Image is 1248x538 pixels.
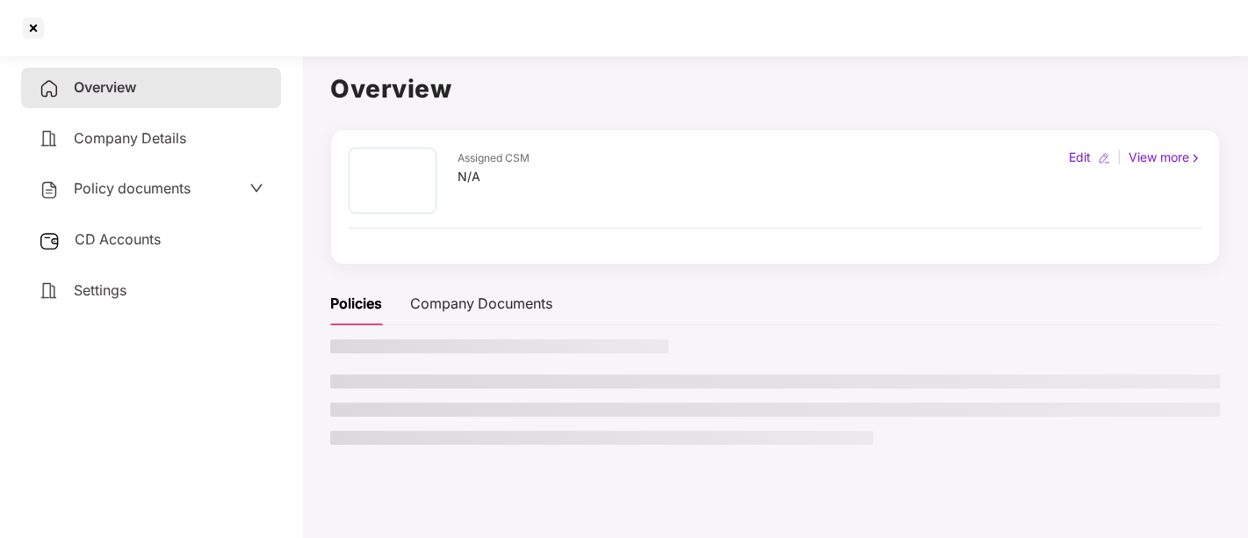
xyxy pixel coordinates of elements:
div: Policies [330,293,382,315]
span: CD Accounts [75,230,161,248]
span: Overview [74,78,136,96]
span: Settings [74,281,126,299]
div: N/A [458,167,530,186]
img: rightIcon [1189,152,1201,164]
div: Edit [1065,148,1094,167]
div: Company Documents [410,293,552,315]
div: | [1114,148,1125,167]
h1: Overview [330,69,1220,108]
span: down [249,181,263,195]
img: svg+xml;base64,PHN2ZyB4bWxucz0iaHR0cDovL3d3dy53My5vcmcvMjAwMC9zdmciIHdpZHRoPSIyNCIgaGVpZ2h0PSIyNC... [39,179,60,200]
img: svg+xml;base64,PHN2ZyB3aWR0aD0iMjUiIGhlaWdodD0iMjQiIHZpZXdCb3g9IjAgMCAyNSAyNCIgZmlsbD0ibm9uZSIgeG... [39,230,61,251]
img: svg+xml;base64,PHN2ZyB4bWxucz0iaHR0cDovL3d3dy53My5vcmcvMjAwMC9zdmciIHdpZHRoPSIyNCIgaGVpZ2h0PSIyNC... [39,280,60,302]
div: Assigned CSM [458,150,530,167]
div: View more [1125,148,1205,167]
img: svg+xml;base64,PHN2ZyB4bWxucz0iaHR0cDovL3d3dy53My5vcmcvMjAwMC9zdmciIHdpZHRoPSIyNCIgaGVpZ2h0PSIyNC... [39,128,60,149]
img: svg+xml;base64,PHN2ZyB4bWxucz0iaHR0cDovL3d3dy53My5vcmcvMjAwMC9zdmciIHdpZHRoPSIyNCIgaGVpZ2h0PSIyNC... [39,78,60,99]
img: editIcon [1098,152,1110,164]
span: Company Details [74,129,186,147]
span: Policy documents [74,179,191,197]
